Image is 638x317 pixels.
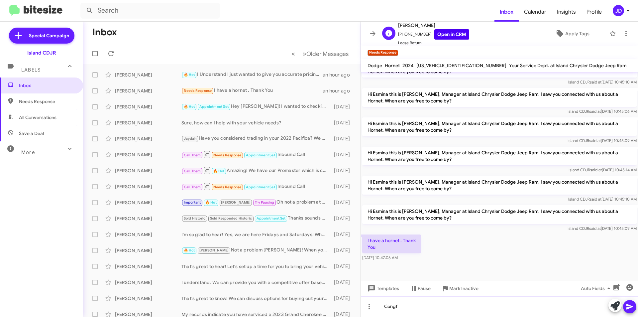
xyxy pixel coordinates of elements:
button: Apply Tags [538,28,606,40]
div: Oh not a problem at all [PERSON_NAME] I completely understand! I am here to help when you are ready! [181,199,331,206]
div: [PERSON_NAME] [115,151,181,158]
span: Jaydah [184,136,196,141]
a: Special Campaign [9,28,74,44]
span: Your Service Dept. at Island Chrysler Dodge Jeep Ram [509,63,626,69]
span: Island CDJR [DATE] 10:45:14 AM [569,167,637,172]
div: Have you considered trading in your 2022 Pacifica? We did just get in the all new 2026 models! [181,135,331,142]
span: Call Them [184,169,201,173]
span: Call Them [184,153,201,157]
span: Apply Tags [565,28,589,40]
div: [DATE] [331,151,355,158]
button: JD [607,5,631,16]
span: Pause [418,282,431,294]
div: [DATE] [331,167,355,174]
div: [PERSON_NAME] [115,72,181,78]
span: said at [589,138,601,143]
span: [PERSON_NAME] [398,21,469,29]
div: [DATE] [331,103,355,110]
a: Insights [552,2,581,22]
span: « [291,50,295,58]
span: [US_VEHICLE_IDENTIFICATION_NUMBER] [416,63,506,69]
p: I have a hornet . Thank You [362,235,421,253]
span: Lease Return [398,40,469,46]
div: Thanks sounds good! See you then [181,215,331,222]
div: [DATE] [331,183,355,190]
span: Auto Fields [581,282,613,294]
button: Mark Inactive [436,282,484,294]
div: [DATE] [331,135,355,142]
div: [PERSON_NAME] [115,135,181,142]
div: Amazing! We have our Promaster which is comparable to the Ford Transit! When are you able to stop... [181,166,331,175]
a: Inbox [494,2,519,22]
div: [PERSON_NAME] [115,167,181,174]
div: [DATE] [331,231,355,238]
span: [DATE] 10:47:06 AM [362,255,398,260]
span: Older Messages [306,50,349,58]
span: Island CDJR [DATE] 10:45:09 AM [568,138,637,143]
p: Hi Esmina this is [PERSON_NAME], Manager at Island Chrysler Dodge Jeep Ram. I saw you connected w... [362,117,637,136]
span: Needs Response [213,153,242,157]
span: Try Pausing [255,200,274,205]
div: I Understand I just wanted to give you accurate pricing not Estimates! and that will mostly depen... [181,71,323,79]
span: Inbox [19,82,75,89]
div: Congf [361,296,638,317]
div: [PERSON_NAME] [115,231,181,238]
div: [PERSON_NAME] [115,263,181,270]
div: [DATE] [331,215,355,222]
div: JD [613,5,624,16]
nav: Page navigation example [288,47,353,61]
div: Sure, how can I help with your vehicle needs? [181,119,331,126]
p: Hi Esmina this is [PERSON_NAME], Manager at Island Chrysler Dodge Jeep Ram. I saw you connected w... [362,88,637,107]
span: 🔥 Hot [213,169,225,173]
div: Not a problem [PERSON_NAME]! When you are in the market to sell or purchase a new vehicle, I am h... [181,246,331,254]
div: an hour ago [323,87,355,94]
div: [PERSON_NAME] [115,87,181,94]
span: 2024 [402,63,414,69]
span: 🔥 Hot [184,248,195,252]
div: [DATE] [331,119,355,126]
div: Island CDJR [27,50,56,56]
span: Needs Response [184,88,212,93]
button: Auto Fields [576,282,618,294]
div: I understand. We can provide you with a competitive offer based on your vehicle's condition and m... [181,279,331,286]
span: [PHONE_NUMBER] [398,29,469,40]
span: Call Them [184,185,201,189]
span: All Conversations [19,114,56,121]
span: Island CDJR [DATE] 10:45:10 AM [568,197,637,202]
div: That's great to know! We can discuss options for buying out your lease. Would you like to schedul... [181,295,331,302]
span: Island CDJR [DATE] 10:45:06 AM [568,109,637,114]
button: Previous [287,47,299,61]
div: [DATE] [331,247,355,254]
span: Mark Inactive [449,282,478,294]
span: 🔥 Hot [205,200,217,205]
p: Hi Esmina this is [PERSON_NAME], Manager at Island Chrysler Dodge Jeep Ram. I saw you connected w... [362,205,637,224]
h1: Inbox [92,27,117,38]
div: I have a hornet . Thank You [181,87,323,94]
span: Labels [21,67,41,73]
span: Templates [366,282,399,294]
div: Hey [PERSON_NAME]! I wanted to check in and see if you were still in the market for a new vehicle... [181,103,331,110]
span: said at [590,197,601,202]
div: an hour ago [323,72,355,78]
small: Needs Response [368,50,398,56]
span: Island CDJR [DATE] 10:45:09 AM [568,226,637,231]
div: Inbound Call [181,182,331,191]
a: Calendar [519,2,552,22]
div: [DATE] [331,279,355,286]
div: [DATE] [331,295,355,302]
span: 🔥 Hot [184,104,195,109]
span: Sold Historic [184,216,206,221]
span: [PERSON_NAME] [199,248,229,252]
div: [PERSON_NAME] [115,295,181,302]
div: I'm so glad to hear! Yes, we are here Fridays and Saturdays! When would be best for you? [181,231,331,238]
div: [DATE] [331,263,355,270]
span: Special Campaign [29,32,69,39]
span: More [21,149,35,155]
span: Hornet [385,63,400,69]
span: said at [589,226,601,231]
a: Profile [581,2,607,22]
